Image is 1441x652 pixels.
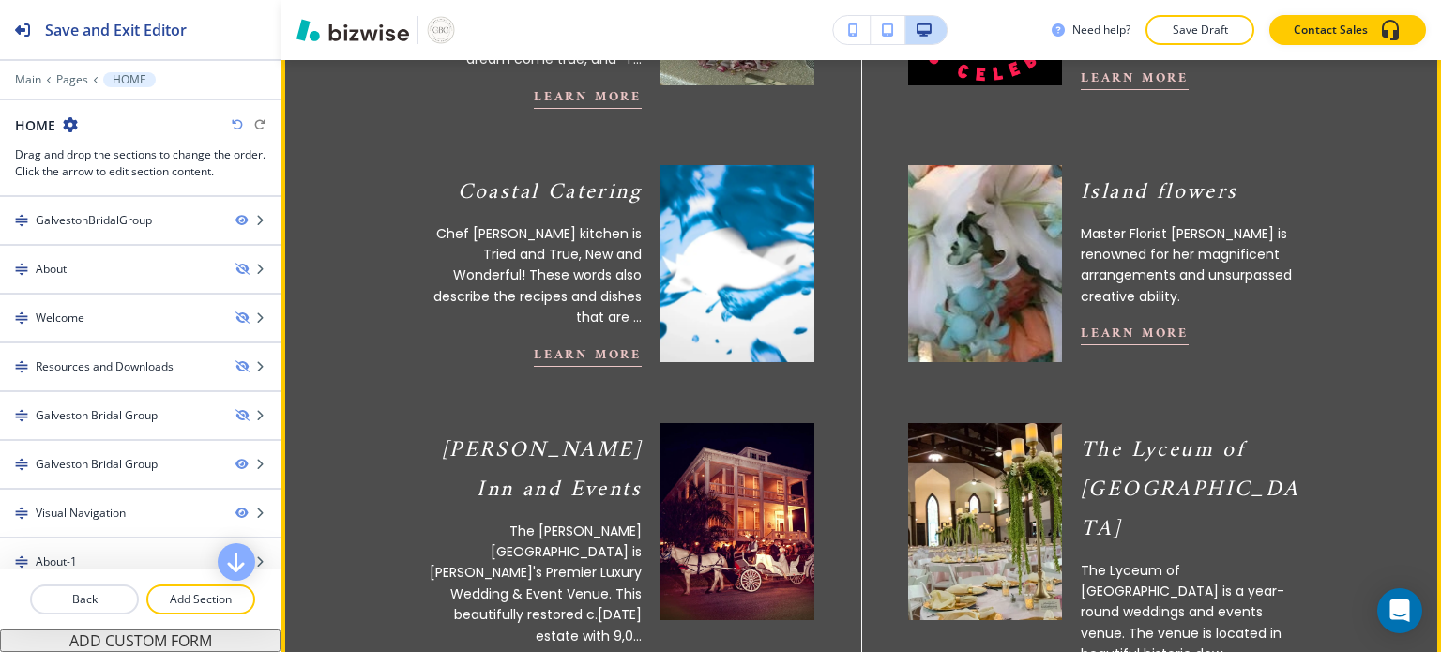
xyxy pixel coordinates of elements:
img: Drag [15,360,28,373]
div: Resources and Downloads [36,358,174,375]
button: Back [30,584,139,614]
h3: Need help? [1072,22,1130,38]
p: Coastal Catering [413,173,642,212]
button: Add Section [146,584,255,614]
button: Learn More [1081,322,1189,345]
p: Island flowers [1081,173,1310,212]
button: HOME [103,72,156,87]
img: Drag [15,507,28,520]
p: The Lyceum of [GEOGRAPHIC_DATA] [1081,431,1310,549]
button: Save Draft [1145,15,1254,45]
button: Pages [56,73,88,86]
p: The [PERSON_NAME][GEOGRAPHIC_DATA] is [PERSON_NAME]'s Premier Luxury Wedding & Event Venue. This ... [413,521,642,646]
p: Contact Sales [1294,22,1368,38]
div: Galveston Bridal Group [36,456,158,473]
img: Drag [15,311,28,325]
img: Bizwise Logo [296,19,409,41]
div: Welcome [36,310,84,326]
img: Your Logo [426,15,456,45]
button: Learn More [534,343,642,367]
p: Chef [PERSON_NAME] kitchen is Tried and True, New and Wonderful! These words also describe the re... [413,223,642,328]
div: GalvestonBridalGroup [36,212,152,229]
img: Drag [15,555,28,569]
div: About-1 [36,553,77,570]
p: Back [32,591,137,608]
img: Drag [15,458,28,471]
h3: Drag and drop the sections to change the order. Click the arrow to edit section content. [15,146,265,180]
button: Learn More [534,85,642,109]
div: Galveston Bridal Group [36,407,158,424]
p: Add Section [148,591,253,608]
div: Open Intercom Messenger [1377,588,1422,633]
h2: HOME [15,115,55,135]
video: <p>Coastal Catering</p> [653,155,822,371]
button: Main [15,73,41,86]
h2: Save and Exit Editor [45,19,187,41]
p: Save Draft [1170,22,1230,38]
img: Drag [15,214,28,227]
img: Drag [15,409,28,422]
img: <p>Lasker Inn and Events</p> [660,423,814,620]
img: <p>Island flowers</p> [908,165,1062,362]
button: Contact Sales [1269,15,1426,45]
p: [PERSON_NAME] Inn and Events [413,431,642,509]
img: <p>The Lyceum of Galveston</p> [908,423,1062,620]
p: HOME [113,73,146,86]
div: Visual Navigation [36,505,126,522]
p: Master Florist [PERSON_NAME] is renowned for her magnificent arrangements and unsurpassed creativ... [1081,223,1310,308]
div: About [36,261,67,278]
img: Drag [15,263,28,276]
button: Learn More [1081,67,1189,90]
